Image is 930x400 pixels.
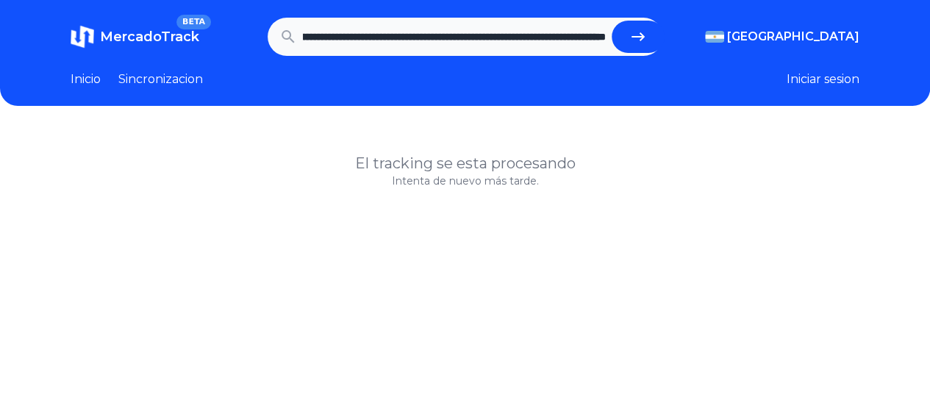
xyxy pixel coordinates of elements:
a: Inicio [71,71,101,88]
img: Argentina [705,31,724,43]
button: [GEOGRAPHIC_DATA] [705,28,859,46]
span: BETA [176,15,211,29]
a: Sincronizacion [118,71,203,88]
h1: El tracking se esta procesando [71,153,859,174]
a: MercadoTrackBETA [71,25,199,49]
span: MercadoTrack [100,29,199,45]
span: [GEOGRAPHIC_DATA] [727,28,859,46]
img: MercadoTrack [71,25,94,49]
p: Intenta de nuevo más tarde. [71,174,859,188]
button: Iniciar sesion [787,71,859,88]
